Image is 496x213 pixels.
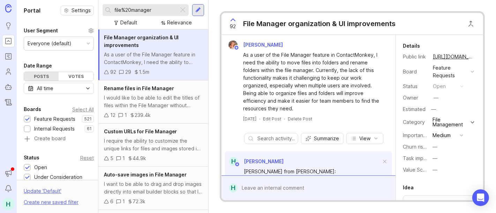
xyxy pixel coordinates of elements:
a: Roadmaps [2,50,15,63]
div: Create new saved filter [24,198,78,206]
span: 92 [230,23,236,30]
a: Changelog [2,96,15,109]
span: Settings [72,7,91,14]
span: Summarize [314,135,339,142]
button: Summarize [301,133,344,144]
a: Autopilot [2,81,15,93]
div: 1 [125,111,127,119]
div: H [229,183,238,192]
span: View [359,135,370,142]
a: Users [2,65,15,78]
div: [PERSON_NAME] from [PERSON_NAME]: [244,168,381,175]
button: View [346,133,383,144]
div: 1 [122,198,125,205]
div: Votes [59,72,93,81]
label: Value Scale [403,167,430,173]
div: 1.5m [139,68,149,76]
div: 44.9k [133,155,146,162]
span: File Manager organization & UI improvements [104,34,179,48]
div: 72.3k [133,198,145,205]
div: I want to be able to drag and drop images directly into email builder blocks so that I can save t... [104,180,203,196]
a: H[PERSON_NAME] [225,157,284,166]
div: I require the ability to customize the unique links for files and images stored in the file manag... [104,137,203,152]
input: Search... [114,6,176,14]
div: Idea [403,183,414,192]
button: Settings [61,6,94,15]
div: Details [403,42,420,50]
button: Announcements [2,167,15,180]
input: Search activity... [258,135,294,142]
div: — [433,166,437,174]
div: Internal Requests [34,125,75,133]
div: Default [120,19,137,26]
button: H [2,198,15,210]
div: As a user of the File Manager feature in ContactMonkey, I need the ability to move files into fol... [104,51,203,66]
img: Bronwen W [226,40,240,49]
div: As a user of the File Manager feature in ContactMonkey, I need the ability to move files into fol... [243,51,382,112]
div: 92 [110,68,116,76]
div: Everyone (default) [28,40,72,47]
img: member badge [234,45,239,50]
h1: Portal [24,6,40,15]
div: H [229,157,238,166]
div: 5 [110,155,113,162]
div: 1 [122,155,125,162]
div: Open [34,164,47,171]
a: [DATE] [243,116,257,122]
div: — [433,143,437,151]
label: Importance [403,132,429,138]
div: Feature Requests [433,64,468,79]
div: · [284,116,285,122]
div: — [433,155,437,162]
label: Churn risk? [403,144,429,150]
a: Bronwen W[PERSON_NAME] [224,40,289,49]
div: File Manager organization & UI improvements [243,19,396,29]
a: Ideas [2,19,15,32]
div: File Management [433,117,469,127]
div: Boards [24,105,41,113]
svg: toggle icon [82,86,93,91]
div: Estimated [403,107,426,112]
div: All time [37,85,53,92]
a: Auto-save images in File ManagerI want to be able to drag and drop images directly into email bui... [98,167,208,210]
a: Portal [2,35,15,47]
a: Custom URLs for File ManagerI require the ability to customize the unique links for files and ima... [98,124,208,167]
div: Open Intercom Messenger [472,189,489,206]
div: Relevance [167,19,192,26]
button: Close button [464,17,478,31]
div: Date Range [24,62,52,70]
label: Task impact [403,155,431,161]
div: Delete Post [288,116,313,122]
img: Canny Home [5,4,12,12]
button: Notifications [2,182,15,195]
div: Public link [403,53,427,61]
div: · [260,116,261,122]
span: Auto-save images in File Manager [104,172,187,177]
div: 6 [110,198,113,205]
a: Create board [24,136,94,142]
div: I would like to be able to edit the titles of files within the File Manager without needing to de... [104,94,203,109]
div: Board [403,68,427,76]
a: File Manager organization & UI improvementsAs a user of the File Manager feature in ContactMonkey... [98,30,208,80]
div: Under Consideration [34,173,82,181]
img: member badge [234,162,240,167]
div: Status [403,82,427,90]
div: open [433,82,446,90]
p: 521 [84,116,92,122]
span: [PERSON_NAME] [244,158,284,164]
div: Feature Requests [34,115,75,123]
span: Custom URLs for File Manager [104,128,177,134]
div: User Segment [24,26,58,35]
div: 12 [110,111,115,119]
a: Rename files in File ManagerI would like to be able to edit the titles of files within the File M... [98,80,208,124]
div: 239.4k [135,111,151,119]
div: Select All [72,108,94,111]
div: Status [24,153,39,162]
p: 61 [87,126,92,132]
span: Rename files in File Manager [104,85,174,91]
div: — [429,105,438,114]
div: Medium [433,132,451,139]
